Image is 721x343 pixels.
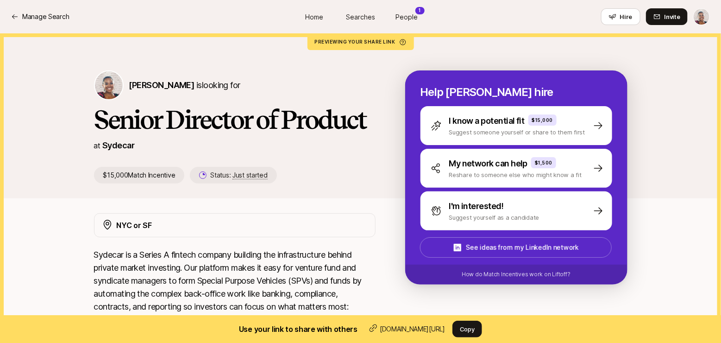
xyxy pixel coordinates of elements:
a: Home [291,8,338,25]
h2: Use your link to share with others [239,323,357,335]
p: Sydecar is a Series A fintech company building the infrastructure behind private market investing... [94,248,376,326]
p: [DOMAIN_NAME][URL] [380,324,445,335]
span: Invite [665,12,680,21]
p: is looking for [129,79,240,92]
img: Janelle Bradley [95,71,123,99]
a: People1 [384,8,430,25]
button: Invite [646,8,688,25]
button: Hire [601,8,640,25]
span: Just started [232,171,268,179]
p: Suggest someone yourself or share to them first [449,127,585,137]
p: How do Match Incentives work on Liftoff? [462,270,570,279]
a: Sydecar [102,140,134,150]
span: Hire [620,12,633,21]
button: See ideas from my LinkedIn network [420,237,612,258]
p: Manage Search [22,11,69,22]
p: Suggest yourself as a candidate [449,213,539,222]
p: See ideas from my LinkedIn network [466,242,578,253]
p: I'm interested! [449,200,504,213]
span: People [396,12,418,22]
p: 1 [419,7,421,14]
p: at [94,140,100,152]
img: Janelle Bradley [694,9,709,25]
a: Searches [338,8,384,25]
p: Help [PERSON_NAME] hire [420,86,612,99]
p: I know a potential fit [449,114,525,127]
p: My network can help [449,157,528,170]
p: $1,500 [535,159,552,166]
p: $15,000 [532,116,553,124]
span: Home [305,12,323,22]
p: Status: [210,170,267,181]
p: NYC or SF [117,219,152,231]
h1: Senior Director of Product [94,106,376,133]
span: Searches [346,12,375,22]
button: Janelle Bradley [693,8,710,25]
p: Previewing your share link [315,39,407,44]
span: [PERSON_NAME] [129,80,194,90]
p: Reshare to someone else who might know a fit [449,170,582,179]
button: Copy [452,321,482,337]
p: $15,000 Match Incentive [94,167,185,184]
